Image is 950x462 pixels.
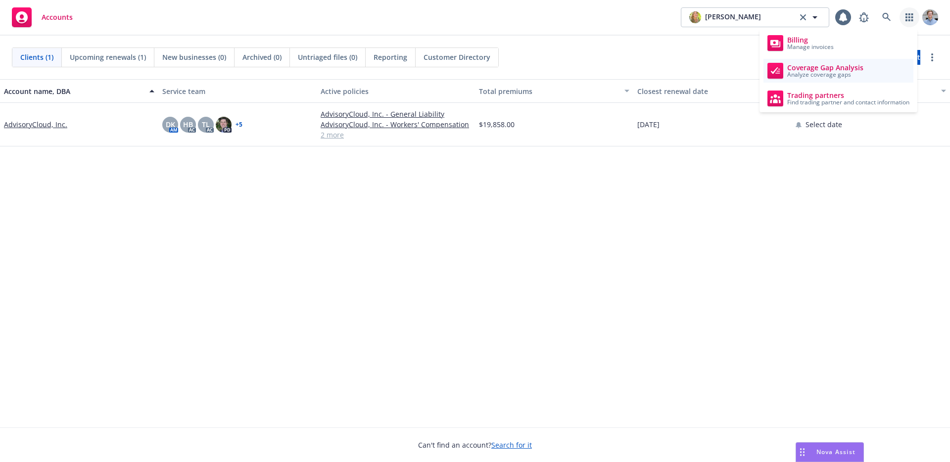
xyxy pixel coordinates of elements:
span: Billing [787,36,834,44]
a: AdvisoryCloud, Inc. - General Liability [321,109,471,119]
a: Search [877,7,897,27]
span: Archived (0) [242,52,282,62]
img: photo [216,117,232,133]
span: HB [183,119,193,130]
span: TL [202,119,210,130]
a: AdvisoryCloud, Inc. [4,119,67,130]
button: photo[PERSON_NAME]clear selection [681,7,829,27]
a: clear selection [797,11,809,23]
span: Accounts [42,13,73,21]
span: Coverage Gap Analysis [787,64,863,72]
span: Select date [806,119,842,130]
span: [DATE] [637,119,660,130]
button: Nova Assist [796,442,864,462]
span: Customer Directory [424,52,490,62]
span: Find trading partner and contact information [787,99,909,105]
span: Trading partners [787,92,909,99]
div: Active policies [321,86,471,96]
span: Nova Assist [816,448,855,456]
span: Upcoming renewals (1) [70,52,146,62]
img: photo [922,9,938,25]
a: Report a Bug [854,7,874,27]
span: Reporting [374,52,407,62]
span: $19,858.00 [479,119,515,130]
span: New businesses (0) [162,52,226,62]
div: Service team [162,86,313,96]
a: 2 more [321,130,471,140]
a: AdvisoryCloud, Inc. - Workers' Compensation [321,119,471,130]
span: Manage invoices [787,44,834,50]
a: + 5 [236,122,242,128]
span: Can't find an account? [418,440,532,450]
img: photo [689,11,701,23]
a: Accounts [8,3,77,31]
span: Clients (1) [20,52,53,62]
div: Total premiums [479,86,618,96]
a: Coverage Gap Analysis [763,59,913,83]
a: Billing [763,31,913,55]
a: Switch app [900,7,919,27]
button: Active policies [317,79,475,103]
a: more [926,51,938,63]
button: Total premiums [475,79,633,103]
span: Untriaged files (0) [298,52,357,62]
div: Account name, DBA [4,86,143,96]
div: Closest renewal date [637,86,777,96]
button: Closest renewal date [633,79,792,103]
a: Search for it [491,440,532,450]
a: Trading partners [763,87,913,110]
button: Service team [158,79,317,103]
span: DK [166,119,175,130]
span: Analyze coverage gaps [787,72,863,78]
span: [PERSON_NAME] [705,11,761,23]
div: Drag to move [796,443,808,462]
